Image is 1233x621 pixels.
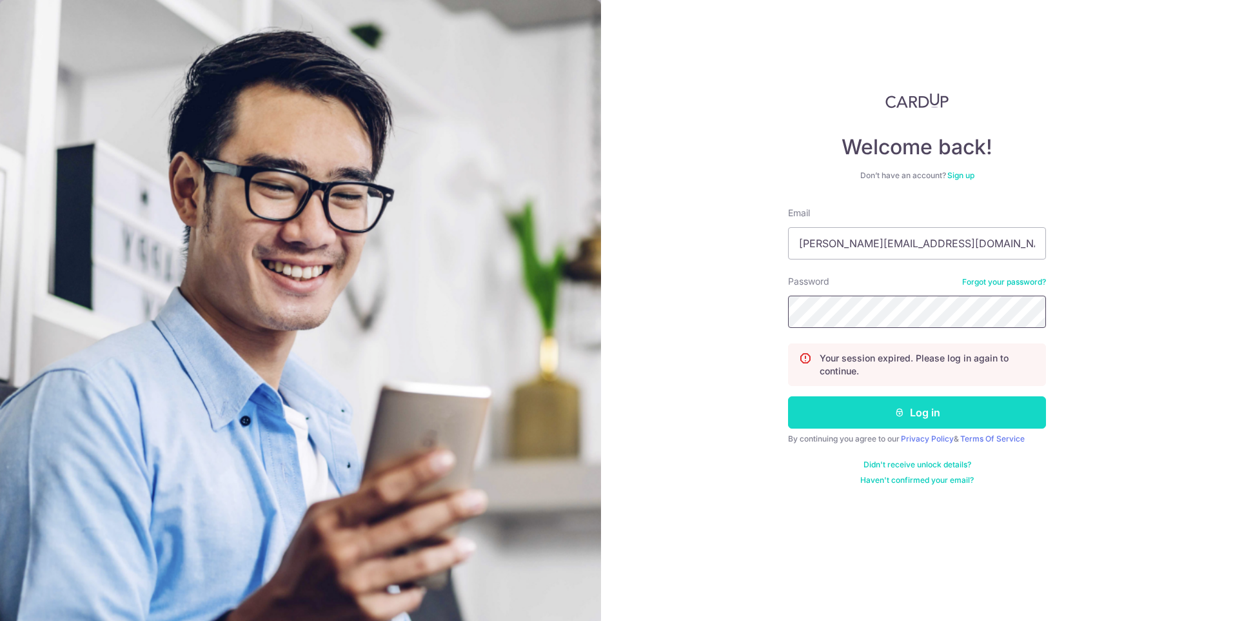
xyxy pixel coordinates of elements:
h4: Welcome back! [788,134,1046,160]
a: Forgot your password? [962,277,1046,287]
p: Your session expired. Please log in again to continue. [820,352,1035,378]
a: Haven't confirmed your email? [860,475,974,485]
div: Don’t have an account? [788,170,1046,181]
button: Log in [788,396,1046,429]
a: Sign up [947,170,974,180]
input: Enter your Email [788,227,1046,260]
img: CardUp Logo [885,93,949,108]
a: Privacy Policy [901,434,954,443]
label: Password [788,275,829,288]
div: By continuing you agree to our & [788,434,1046,444]
a: Terms Of Service [960,434,1025,443]
a: Didn't receive unlock details? [863,460,971,470]
label: Email [788,207,810,219]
